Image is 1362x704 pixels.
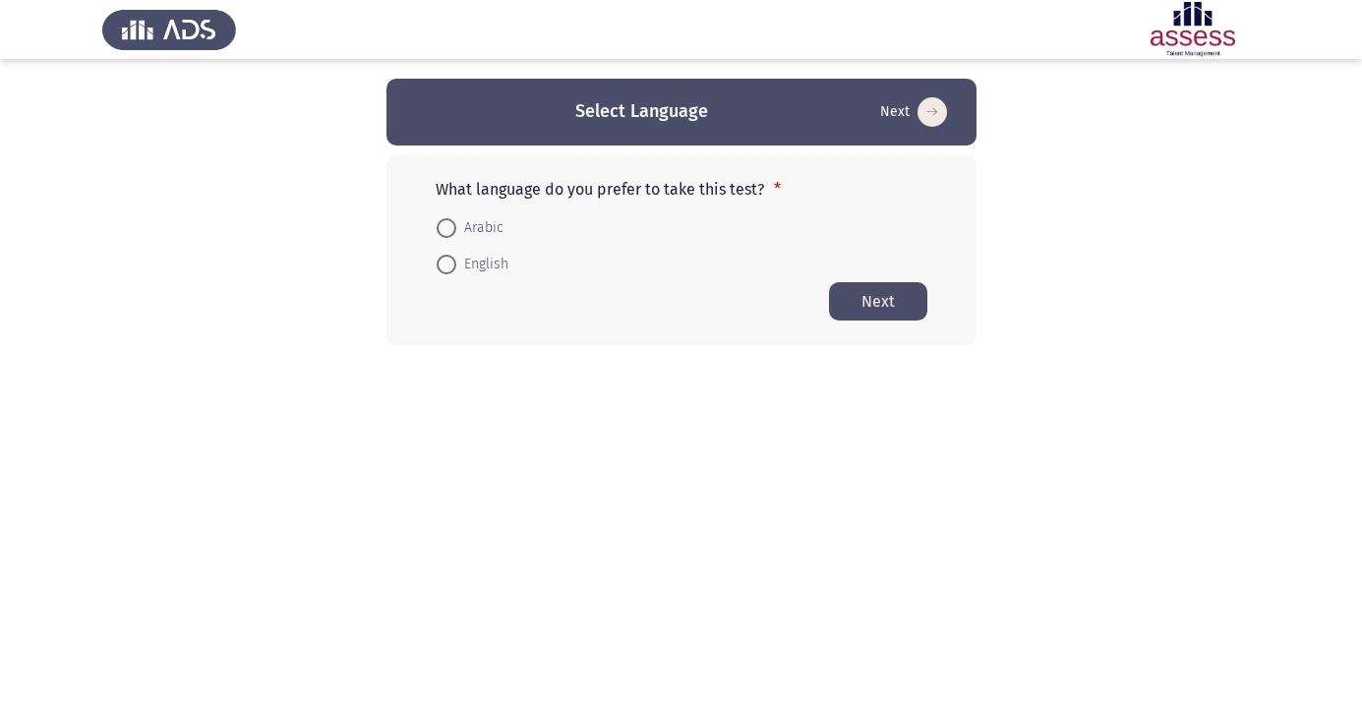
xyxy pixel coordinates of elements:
[874,96,953,128] button: Start assessment
[1126,2,1260,57] img: Assessment logo of ASSESS Focus 4 Module Assessment
[456,253,508,276] span: English
[575,99,708,124] h3: Select Language
[456,216,503,240] span: Arabic
[102,2,236,57] img: Assess Talent Management logo
[436,180,927,199] p: What language do you prefer to take this test?
[829,282,927,321] button: Start assessment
